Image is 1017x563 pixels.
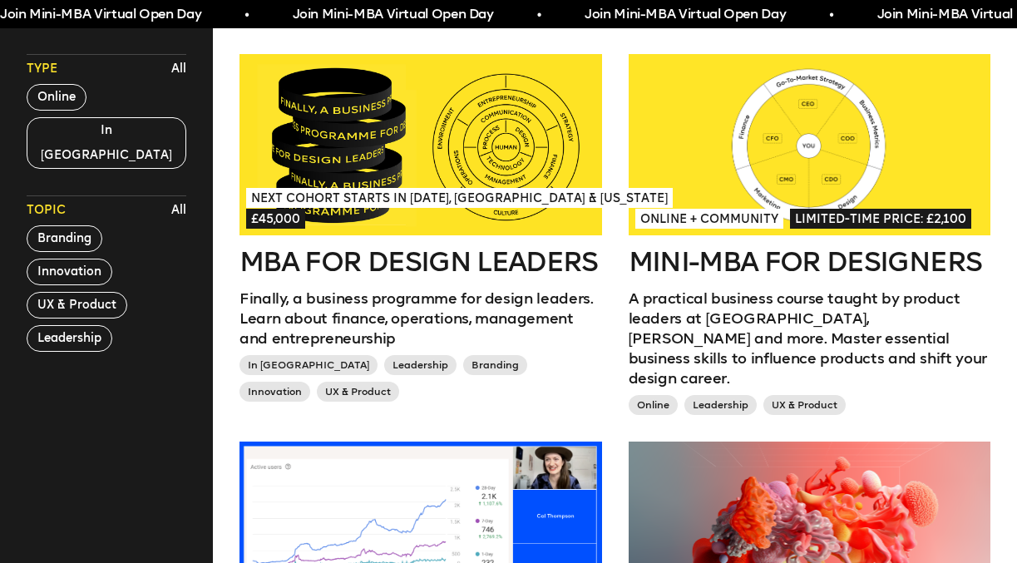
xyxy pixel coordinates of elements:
button: In [GEOGRAPHIC_DATA] [27,117,186,169]
button: All [167,57,190,81]
span: Type [27,61,57,77]
span: UX & Product [317,382,399,402]
span: In [GEOGRAPHIC_DATA] [239,355,378,375]
span: Innovation [239,382,310,402]
p: Finally, a business programme for design leaders. Learn about finance, operations, management and... [239,289,602,348]
button: Branding [27,225,102,252]
button: UX & Product [27,292,127,319]
span: Leadership [684,395,757,415]
span: Branding [463,355,527,375]
a: Next Cohort Starts in [DATE], [GEOGRAPHIC_DATA] & [US_STATE]£45,000MBA for Design LeadersFinally,... [239,54,602,408]
h2: MBA for Design Leaders [239,249,602,275]
span: • [537,5,541,25]
span: Limited-time price: £2,100 [790,209,971,229]
button: Online [27,84,86,111]
button: Innovation [27,259,112,285]
span: Online + Community [635,209,783,229]
span: • [244,5,249,25]
h2: Mini-MBA for Designers [629,249,991,275]
span: £45,000 [246,209,305,229]
span: Leadership [384,355,457,375]
span: Next Cohort Starts in [DATE], [GEOGRAPHIC_DATA] & [US_STATE] [246,188,673,208]
span: • [829,5,833,25]
span: UX & Product [763,395,846,415]
button: Leadership [27,325,112,352]
button: All [167,198,190,223]
a: Online + CommunityLimited-time price: £2,100Mini-MBA for DesignersA practical business course tau... [629,54,991,422]
p: A practical business course taught by product leaders at [GEOGRAPHIC_DATA], [PERSON_NAME] and mor... [629,289,991,388]
span: Online [629,395,678,415]
span: Topic [27,202,66,219]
